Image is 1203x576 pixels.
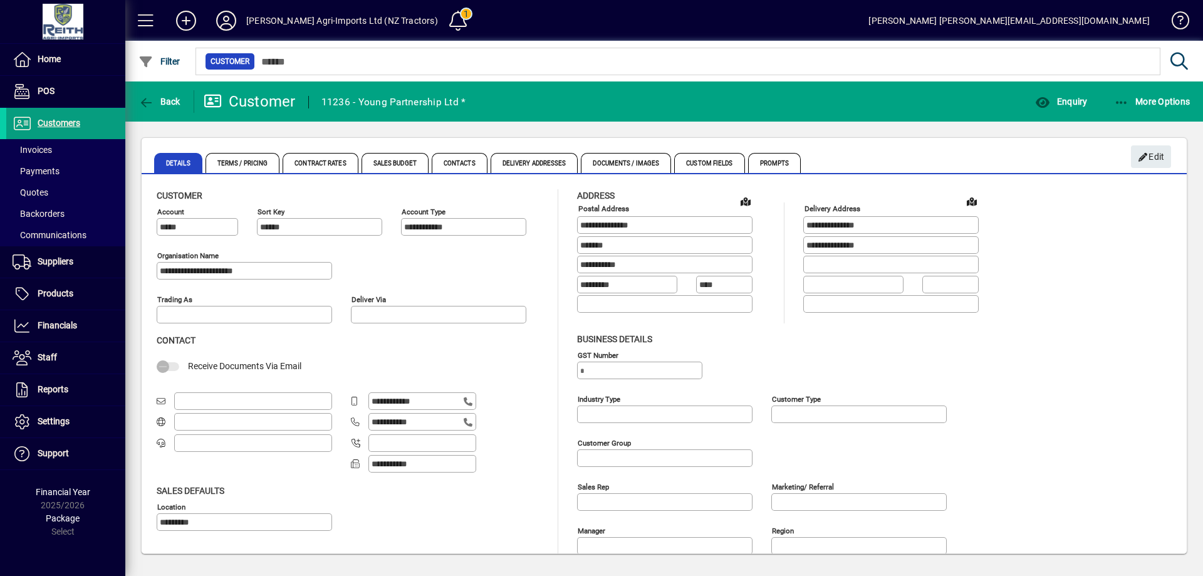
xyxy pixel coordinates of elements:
mat-label: Industry type [578,394,620,403]
button: Back [135,90,184,113]
a: Home [6,44,125,75]
a: Products [6,278,125,310]
a: Staff [6,342,125,374]
a: Backorders [6,203,125,224]
mat-label: Customer type [772,394,821,403]
mat-label: Sort key [258,207,284,216]
span: Customers [38,118,80,128]
button: Profile [206,9,246,32]
mat-label: Account Type [402,207,445,216]
span: Documents / Images [581,153,671,173]
span: Business details [577,334,652,344]
a: Support [6,438,125,469]
div: 11236 - Young Partnership Ltd * [321,92,466,112]
span: More Options [1114,97,1190,107]
a: View on map [962,191,982,211]
span: Financials [38,320,77,330]
span: Contacts [432,153,487,173]
span: Terms / Pricing [206,153,280,173]
mat-label: Manager [578,526,605,535]
button: Filter [135,50,184,73]
span: Financial Year [36,487,90,497]
a: Suppliers [6,246,125,278]
span: Customer [211,55,249,68]
span: Sales Budget [362,153,429,173]
mat-label: Customer group [578,438,631,447]
span: Invoices [13,145,52,155]
mat-label: Marketing/ Referral [772,482,834,491]
span: Settings [38,416,70,426]
a: Settings [6,406,125,437]
app-page-header-button: Back [125,90,194,113]
div: [PERSON_NAME] [PERSON_NAME][EMAIL_ADDRESS][DOMAIN_NAME] [868,11,1150,31]
a: Knowledge Base [1162,3,1187,43]
span: Edit [1138,147,1165,167]
span: Home [38,54,61,64]
mat-label: Deliver via [352,295,386,304]
mat-label: Sales rep [578,482,609,491]
a: Financials [6,310,125,342]
span: Back [138,97,180,107]
span: Support [38,448,69,458]
button: More Options [1111,90,1194,113]
span: Receive Documents Via Email [188,361,301,371]
mat-label: Location [157,502,185,511]
span: Details [154,153,202,173]
div: Customer [204,92,296,112]
a: Quotes [6,182,125,203]
button: Enquiry [1032,90,1090,113]
span: POS [38,86,55,96]
button: Edit [1131,145,1171,168]
span: Quotes [13,187,48,197]
mat-label: Trading as [157,295,192,304]
a: Reports [6,374,125,406]
a: POS [6,76,125,107]
span: Sales defaults [157,486,224,496]
mat-label: Region [772,526,794,535]
span: Customer [157,191,202,201]
span: Communications [13,230,86,240]
mat-label: GST Number [578,350,618,359]
span: Prompts [748,153,801,173]
span: Custom Fields [674,153,744,173]
span: Payments [13,166,60,176]
span: Reports [38,384,68,394]
span: Enquiry [1035,97,1087,107]
span: Package [46,513,80,523]
span: Contact [157,335,195,345]
button: Add [166,9,206,32]
span: Address [577,191,615,201]
a: View on map [736,191,756,211]
span: Products [38,288,73,298]
span: Filter [138,56,180,66]
span: Suppliers [38,256,73,266]
span: Staff [38,352,57,362]
span: Contract Rates [283,153,358,173]
mat-label: Organisation name [157,251,219,260]
span: Delivery Addresses [491,153,578,173]
a: Payments [6,160,125,182]
span: Backorders [13,209,65,219]
a: Invoices [6,139,125,160]
a: Communications [6,224,125,246]
div: [PERSON_NAME] Agri-Imports Ltd (NZ Tractors) [246,11,438,31]
mat-label: Account [157,207,184,216]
